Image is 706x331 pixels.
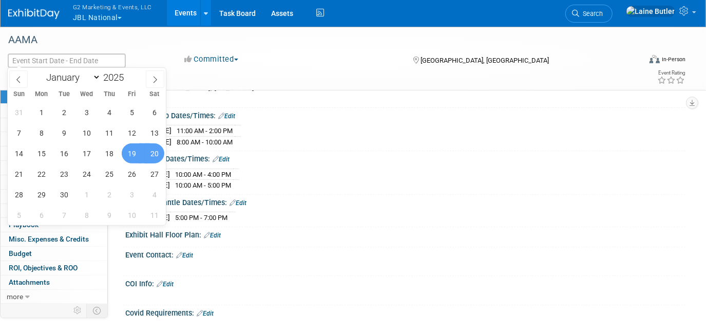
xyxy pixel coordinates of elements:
a: Sponsorships [1,190,107,204]
span: Sat [143,91,166,98]
span: October 1, 2025 [77,185,97,205]
a: Event Information [1,89,107,103]
span: September 19, 2025 [122,143,142,163]
span: September 3, 2025 [77,102,97,122]
div: Event Contact: [125,247,685,261]
span: ROI, Objectives & ROO [9,264,78,272]
span: September 7, 2025 [9,123,29,143]
span: September 9, 2025 [54,123,74,143]
span: September 4, 2025 [99,102,119,122]
span: October 9, 2025 [99,205,119,225]
span: 11:00 AM - 2:00 PM [177,127,233,135]
a: Misc. Expenses & Credits [1,232,107,246]
div: Exhibit Hall Floor Plan: [125,227,685,241]
span: October 3, 2025 [122,185,142,205]
div: Exhibit Hall Dates/Times: [125,151,685,164]
img: Format-Inperson.png [650,55,660,63]
a: Edit [157,281,174,288]
a: Edit [176,252,193,259]
span: September 13, 2025 [144,123,164,143]
span: Attachments [9,278,50,286]
span: October 11, 2025 [144,205,164,225]
div: Covid Requirements: [125,305,685,319]
span: September 26, 2025 [122,164,142,184]
span: 8:00 AM - 10:00 AM [177,138,233,146]
td: Toggle Event Tabs [87,304,108,317]
div: Booth Set-up Dates/Times: [125,108,685,121]
div: AAMA [5,31,628,49]
div: Event Format [585,53,685,69]
a: Tasks [1,204,107,218]
div: Booth Dismantle Dates/Times: [125,195,685,208]
span: October 8, 2025 [77,205,97,225]
a: Playbook [1,218,107,232]
a: Attachments [1,275,107,289]
div: In-Person [661,56,685,63]
a: Edit [230,199,246,207]
img: Laine Butler [626,6,675,17]
span: Wed [75,91,98,98]
span: October 4, 2025 [144,185,164,205]
span: October 10, 2025 [122,205,142,225]
span: Sun [8,91,30,98]
span: September 29, 2025 [31,185,51,205]
a: Booth [1,104,107,118]
span: September 18, 2025 [99,143,119,163]
span: October 2, 2025 [99,185,119,205]
span: more [7,292,23,301]
span: 10:00 AM - 4:00 PM [175,171,231,178]
span: September 6, 2025 [144,102,164,122]
span: 10:00 AM - 5:00 PM [175,181,231,189]
span: September 12, 2025 [122,123,142,143]
span: Mon [30,91,53,98]
span: Thu [98,91,121,98]
a: Asset Reservations [1,146,107,160]
span: September 28, 2025 [9,185,29,205]
span: September 2, 2025 [54,102,74,122]
input: Year [101,71,131,83]
span: September 22, 2025 [31,164,51,184]
span: [GEOGRAPHIC_DATA], [GEOGRAPHIC_DATA] [421,57,549,64]
div: Event Rating [657,70,685,76]
span: 5:00 PM - 7:00 PM [175,214,227,222]
span: September 16, 2025 [54,143,74,163]
span: September 14, 2025 [9,143,29,163]
a: Search [565,5,613,23]
span: September 25, 2025 [99,164,119,184]
span: September 24, 2025 [77,164,97,184]
input: Event Start Date - End Date [8,53,126,68]
a: ROI, Objectives & ROO [1,261,107,275]
span: September 21, 2025 [9,164,29,184]
span: September 20, 2025 [144,143,164,163]
span: September 17, 2025 [77,143,97,163]
select: Month [42,71,101,84]
span: Search [579,10,603,17]
span: Tue [53,91,75,98]
span: August 31, 2025 [9,102,29,122]
span: G2 Marketing & Events, LLC [73,2,152,12]
span: September 27, 2025 [144,164,164,184]
a: Travel Reservations [1,132,107,146]
span: September 8, 2025 [31,123,51,143]
span: Fri [121,91,143,98]
span: September 5, 2025 [122,102,142,122]
a: Shipments [1,175,107,189]
a: Staff [1,118,107,132]
a: more [1,290,107,304]
span: September 30, 2025 [54,185,74,205]
span: September 10, 2025 [77,123,97,143]
button: Committed [181,54,242,65]
a: Edit [197,310,214,317]
span: Budget [9,249,32,258]
span: October 5, 2025 [9,205,29,225]
a: Giveaways [1,161,107,175]
div: COI Info: [125,276,685,289]
span: October 6, 2025 [31,205,51,225]
img: ExhibitDay [8,9,60,19]
span: October 7, 2025 [54,205,74,225]
span: September 1, 2025 [31,102,51,122]
span: September 15, 2025 [31,143,51,163]
td: Personalize Event Tab Strip [69,304,87,317]
a: Edit [218,113,235,120]
a: Edit [213,156,230,163]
